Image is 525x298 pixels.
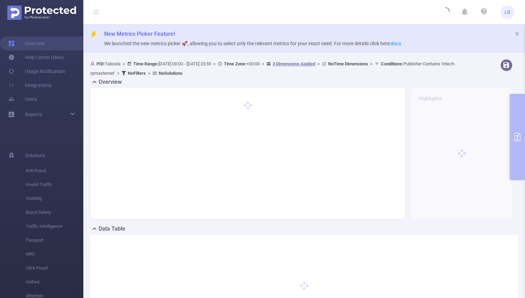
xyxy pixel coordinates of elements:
a: Users [8,92,37,106]
span: Reports [25,112,42,117]
span: Brand Safety [26,206,83,219]
span: Visibility [26,192,83,206]
b: No Solutions [159,71,183,76]
span: Anti-Fraud [26,164,83,178]
span: Taboola [DATE] 00:00 - [DATE] 23:59 +00:00 [90,61,456,76]
span: Passport [26,233,83,247]
img: Protected Media [7,6,76,20]
span: > [115,71,122,76]
a: Reports [25,107,42,121]
i: icon: loading [441,7,450,17]
a: Overview [8,37,45,50]
b: Time Range: [133,61,158,66]
span: Click Fraud [26,261,83,275]
span: > [146,71,152,76]
b: No Filters [128,71,146,76]
span: Invalid Traffic [26,178,83,192]
button: icon: close [515,30,519,38]
i: icon: thunderbolt [90,31,97,38]
a: Integrations [8,78,51,92]
h2: Overview [99,78,122,86]
span: > [315,61,322,66]
a: docs [391,41,401,46]
b: Conditions : [381,61,403,66]
span: > [368,61,375,66]
span: > [211,61,218,66]
b: Time Zone: [224,61,247,66]
h2: Data Table [99,225,125,233]
span: Traffic Intelligence [26,219,83,233]
span: We launched the new metrics picker 🚀, allowing you to select only the relevant metrics for your e... [104,41,401,46]
span: Unified [26,275,83,289]
u: 3 Dimensions Applied [273,61,315,66]
a: Usage Notification [8,64,65,78]
span: Solutions [25,148,45,162]
span: New Metrics Picker Feature! [104,31,175,37]
i: icon: close [515,31,519,36]
span: LB [505,5,510,19]
a: Help Center (New) [8,50,64,64]
span: > [120,61,127,66]
b: PID: [97,61,105,66]
span: MRC [26,247,83,261]
span: > [260,61,266,66]
i: icon: user [90,62,97,66]
b: No Time Dimensions [328,61,368,66]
